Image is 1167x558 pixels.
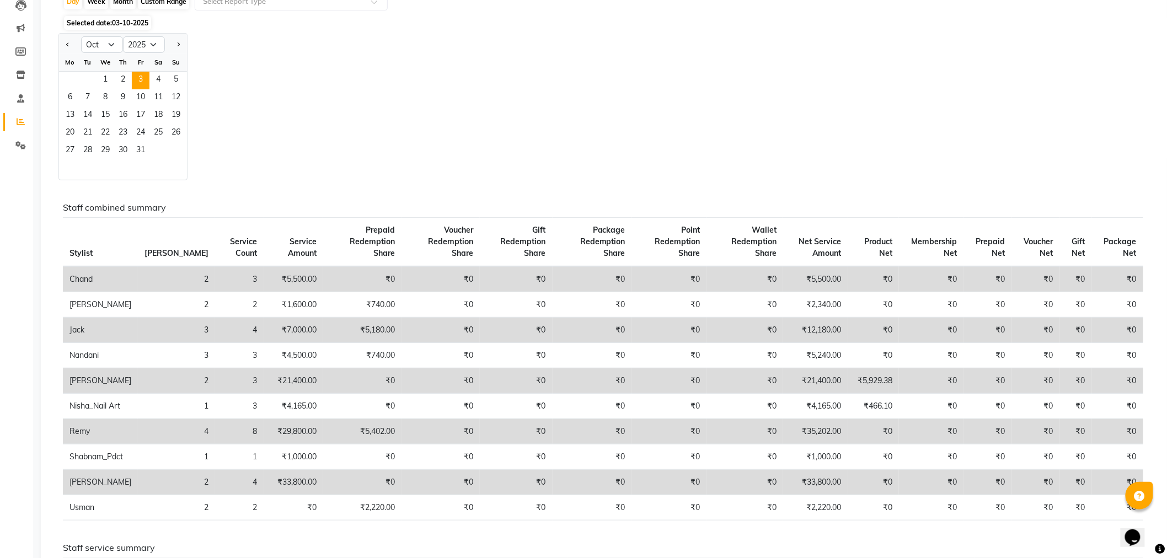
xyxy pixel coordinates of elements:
td: ₹0 [632,394,706,419]
td: ₹35,202.00 [783,419,848,444]
span: 8 [97,89,114,107]
td: ₹0 [480,318,553,343]
div: Wednesday, October 29, 2025 [97,142,114,160]
span: 6 [61,89,79,107]
span: 26 [167,125,185,142]
td: ₹0 [899,292,963,318]
div: Friday, October 17, 2025 [132,107,149,125]
td: ₹0 [553,368,632,394]
td: Shabnam_Pdct [63,444,138,470]
div: Th [114,53,132,71]
select: Select year [123,36,165,53]
td: ₹0 [553,444,632,470]
span: Service Count [231,237,258,258]
span: Prepaid Net [976,237,1005,258]
td: ₹0 [553,318,632,343]
div: Thursday, October 2, 2025 [114,72,132,89]
td: ₹0 [964,470,1012,495]
td: ₹0 [706,394,783,419]
td: 2 [215,292,264,318]
td: ₹0 [706,419,783,444]
td: ₹0 [706,343,783,368]
td: ₹0 [480,368,553,394]
td: ₹0 [1060,343,1092,368]
td: ₹0 [964,318,1012,343]
span: Package Redemption Share [580,225,625,258]
button: Next month [174,36,183,53]
div: Tuesday, October 21, 2025 [79,125,97,142]
td: ₹0 [899,470,963,495]
td: 4 [215,318,264,343]
td: ₹5,500.00 [783,266,848,292]
div: Friday, October 31, 2025 [132,142,149,160]
div: Tuesday, October 28, 2025 [79,142,97,160]
div: Monday, October 13, 2025 [61,107,79,125]
td: ₹0 [553,394,632,419]
span: 14 [79,107,97,125]
td: 2 [215,495,264,521]
td: ₹740.00 [323,292,402,318]
td: ₹0 [402,444,480,470]
span: 22 [97,125,114,142]
span: 10 [132,89,149,107]
td: ₹0 [848,318,900,343]
span: 7 [79,89,97,107]
td: ₹33,800.00 [783,470,848,495]
td: ₹0 [1060,394,1092,419]
td: ₹0 [964,419,1012,444]
td: ₹0 [480,419,553,444]
td: ₹0 [402,470,480,495]
td: ₹0 [899,444,963,470]
span: 11 [149,89,167,107]
td: ₹5,180.00 [323,318,402,343]
div: Su [167,53,185,71]
span: Wallet Redemption Share [731,225,777,258]
td: ₹0 [964,368,1012,394]
td: ₹0 [848,292,900,318]
td: ₹0 [632,343,706,368]
span: 27 [61,142,79,160]
div: Wednesday, October 15, 2025 [97,107,114,125]
td: ₹0 [553,495,632,521]
td: ₹0 [1060,318,1092,343]
td: ₹0 [848,444,900,470]
td: ₹0 [1012,394,1060,419]
div: Tu [79,53,97,71]
td: ₹21,400.00 [264,368,323,394]
td: Remy [63,419,138,444]
td: ₹0 [706,495,783,521]
td: 3 [215,343,264,368]
iframe: chat widget [1121,514,1156,547]
div: We [97,53,114,71]
td: ₹0 [480,394,553,419]
td: ₹0 [553,343,632,368]
td: ₹0 [706,292,783,318]
td: ₹0 [1012,266,1060,292]
td: ₹0 [1012,495,1060,521]
span: 21 [79,125,97,142]
td: ₹0 [1012,444,1060,470]
td: ₹0 [323,368,402,394]
td: ₹0 [480,292,553,318]
td: 4 [138,419,215,444]
td: ₹0 [1092,318,1143,343]
div: Wednesday, October 1, 2025 [97,72,114,89]
td: ₹0 [1060,495,1092,521]
td: ₹0 [553,419,632,444]
span: Net Service Amount [799,237,842,258]
td: ₹0 [402,495,480,521]
div: Sa [149,53,167,71]
div: Monday, October 20, 2025 [61,125,79,142]
span: 16 [114,107,132,125]
td: ₹0 [1012,343,1060,368]
td: ₹0 [964,394,1012,419]
div: Wednesday, October 22, 2025 [97,125,114,142]
td: ₹0 [323,444,402,470]
td: 3 [138,318,215,343]
h6: Staff combined summary [63,202,1143,213]
span: Selected date: [64,16,151,30]
td: ₹0 [480,266,553,292]
td: ₹33,800.00 [264,470,323,495]
td: [PERSON_NAME] [63,292,138,318]
td: ₹29,800.00 [264,419,323,444]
